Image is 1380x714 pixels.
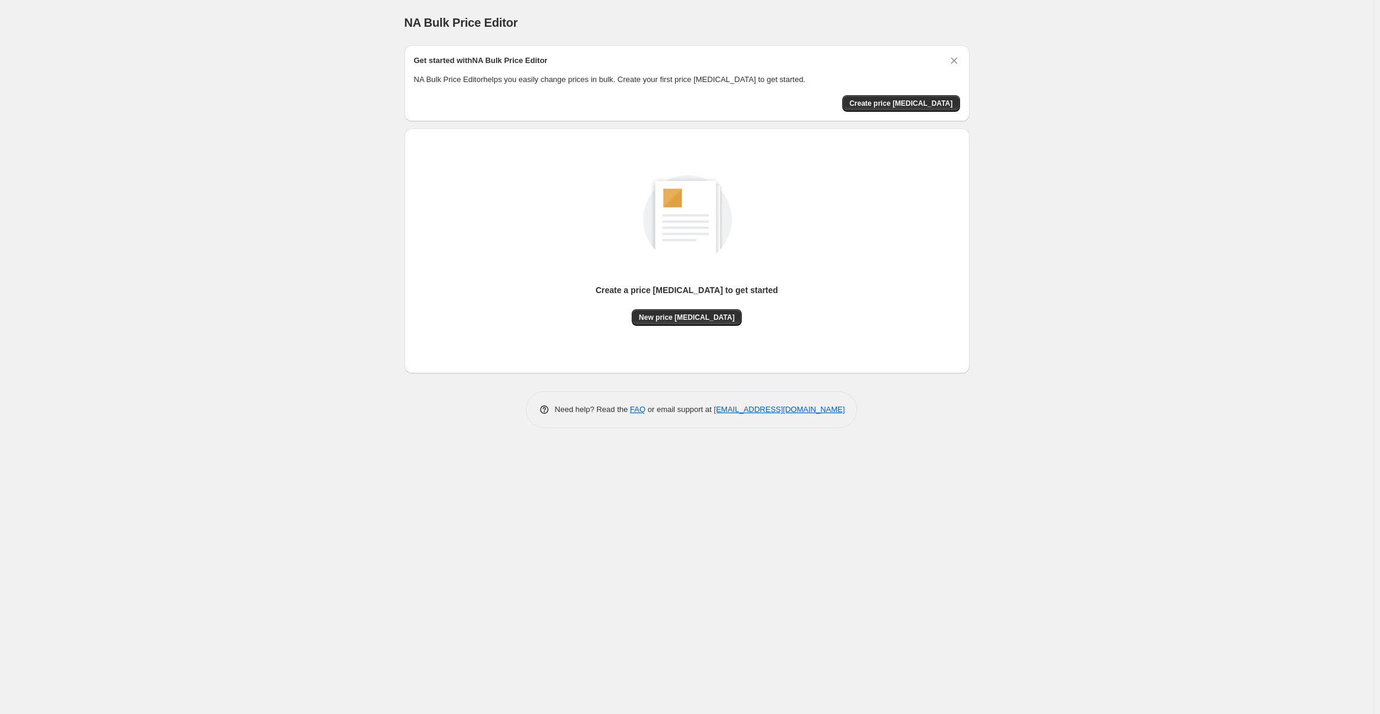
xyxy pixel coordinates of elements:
[555,405,631,414] span: Need help? Read the
[842,95,960,112] button: Create price change job
[849,99,953,108] span: Create price [MEDICAL_DATA]
[632,309,742,326] button: New price [MEDICAL_DATA]
[414,55,548,67] h2: Get started with NA Bulk Price Editor
[414,74,960,86] p: NA Bulk Price Editor helps you easily change prices in bulk. Create your first price [MEDICAL_DAT...
[714,405,845,414] a: [EMAIL_ADDRESS][DOMAIN_NAME]
[639,313,735,322] span: New price [MEDICAL_DATA]
[630,405,645,414] a: FAQ
[948,55,960,67] button: Dismiss card
[595,284,778,296] p: Create a price [MEDICAL_DATA] to get started
[645,405,714,414] span: or email support at
[404,16,518,29] span: NA Bulk Price Editor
